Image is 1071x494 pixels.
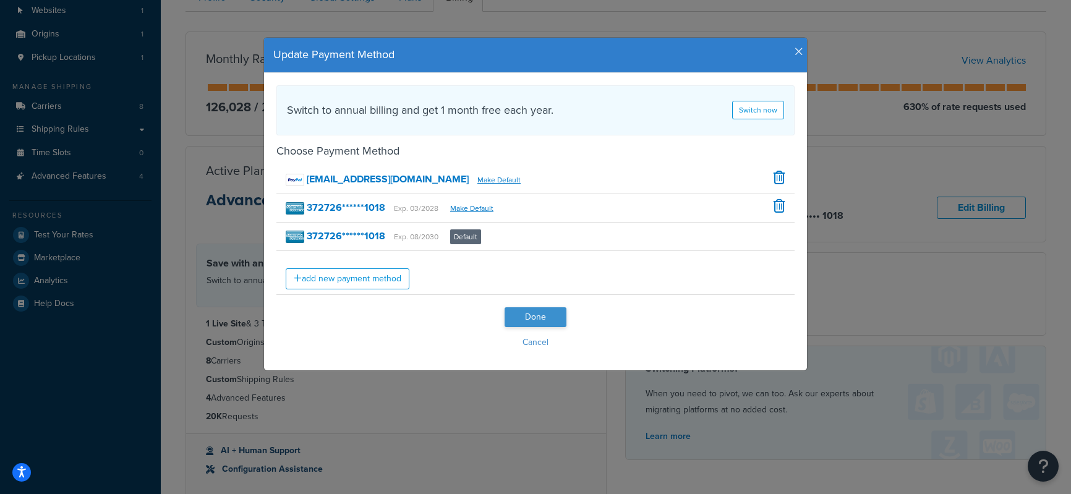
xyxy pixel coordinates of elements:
[450,203,493,214] a: Make Default
[276,333,795,352] button: Cancel
[276,143,795,160] h4: Choose Payment Method
[505,307,566,327] input: Done
[732,101,784,119] a: Switch now
[287,102,553,119] h4: Switch to annual billing and get 1 month free each year.
[450,229,481,244] span: Default
[286,268,409,289] a: add new payment method
[286,231,304,243] img: american_express.png
[286,174,304,186] img: paypal.png
[477,174,521,185] a: Make Default
[286,172,471,186] a: [EMAIL_ADDRESS][DOMAIN_NAME]
[273,47,798,63] h4: Update Payment Method
[286,202,304,215] img: american_express.png
[394,231,438,242] small: Exp. 08/2030
[307,172,469,186] strong: [EMAIL_ADDRESS][DOMAIN_NAME]
[394,203,438,214] small: Exp. 03/2028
